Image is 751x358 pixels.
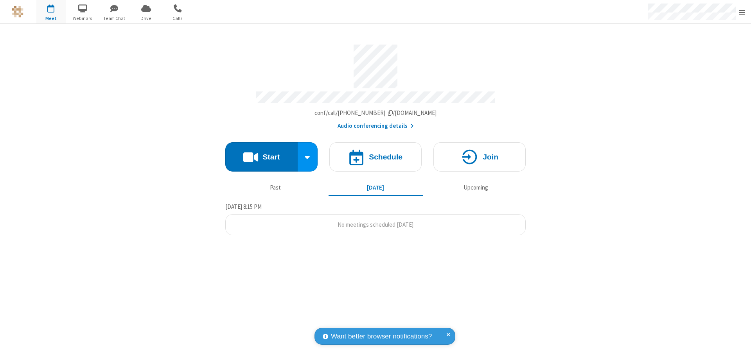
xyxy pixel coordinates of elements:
[369,153,402,161] h4: Schedule
[429,180,523,195] button: Upcoming
[225,39,526,131] section: Account details
[225,202,526,236] section: Today's Meetings
[338,122,414,131] button: Audio conferencing details
[314,109,437,116] span: Copy my meeting room link
[225,142,298,172] button: Start
[36,15,66,22] span: Meet
[131,15,161,22] span: Drive
[228,180,323,195] button: Past
[483,153,498,161] h4: Join
[225,203,262,210] span: [DATE] 8:15 PM
[100,15,129,22] span: Team Chat
[433,142,526,172] button: Join
[329,180,423,195] button: [DATE]
[298,142,318,172] div: Start conference options
[331,331,432,342] span: Want better browser notifications?
[314,109,437,118] button: Copy my meeting room linkCopy my meeting room link
[163,15,192,22] span: Calls
[329,142,422,172] button: Schedule
[68,15,97,22] span: Webinars
[262,153,280,161] h4: Start
[338,221,413,228] span: No meetings scheduled [DATE]
[12,6,23,18] img: QA Selenium DO NOT DELETE OR CHANGE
